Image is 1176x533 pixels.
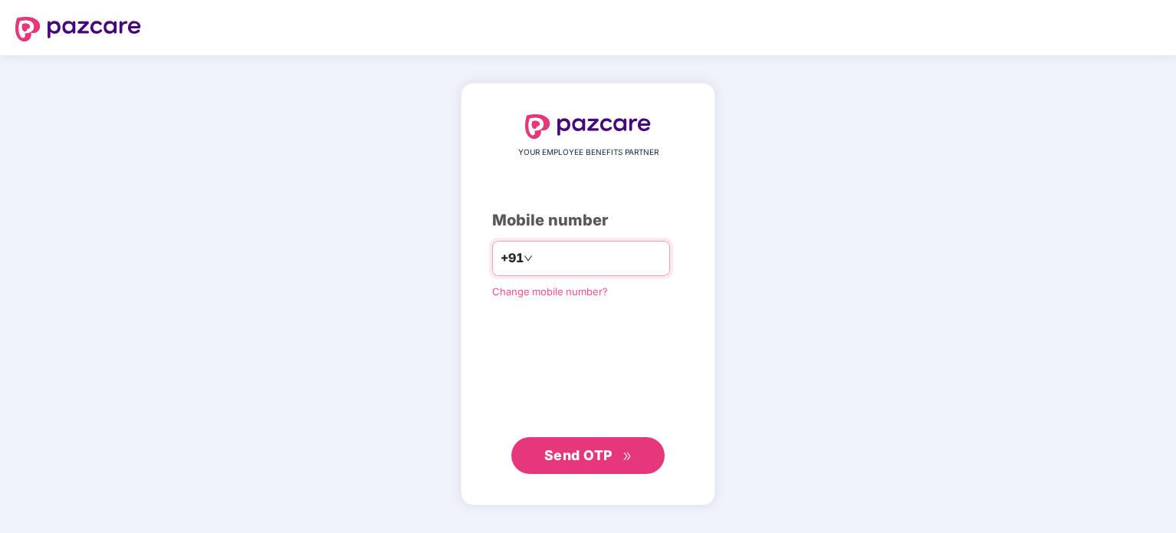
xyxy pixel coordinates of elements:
[524,254,533,263] span: down
[492,209,684,232] div: Mobile number
[525,114,651,139] img: logo
[492,285,608,298] a: Change mobile number?
[15,17,141,41] img: logo
[544,447,613,463] span: Send OTP
[511,437,665,474] button: Send OTPdouble-right
[518,146,659,159] span: YOUR EMPLOYEE BENEFITS PARTNER
[501,248,524,268] span: +91
[622,452,632,462] span: double-right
